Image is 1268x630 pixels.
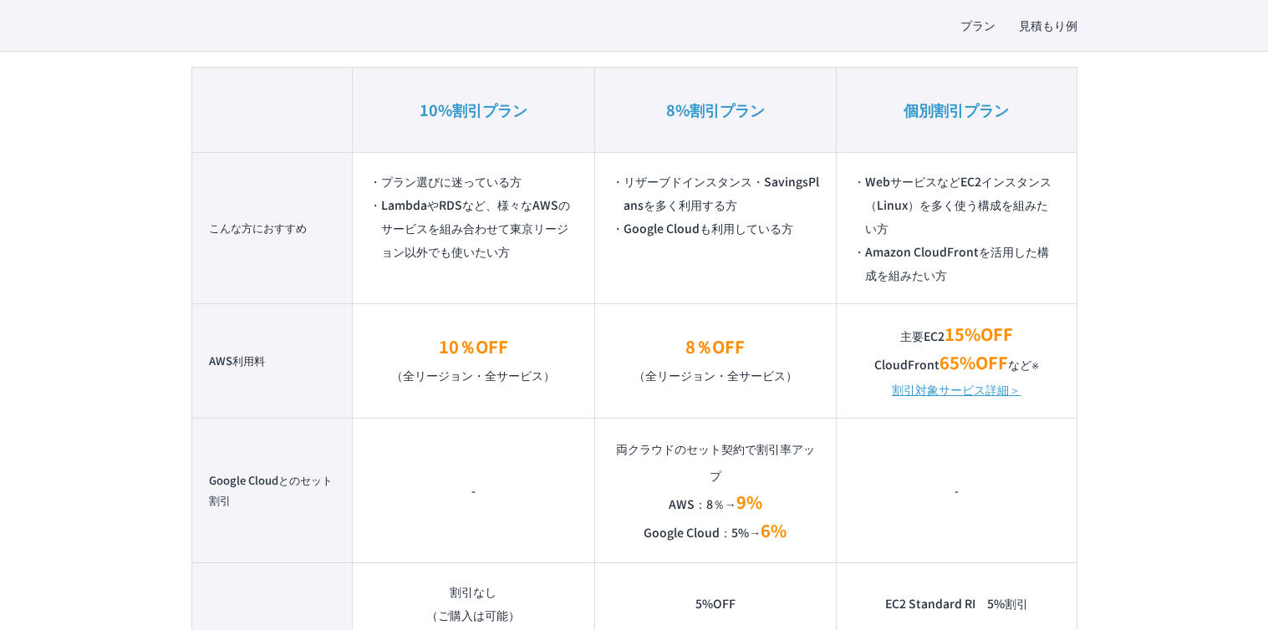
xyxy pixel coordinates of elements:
em: 15%OFF [945,322,1013,346]
small: ※ [1031,359,1039,372]
th: AWS利用料 [191,303,353,418]
em: 6% [761,518,787,542]
p: （全リージョン・全サービス） [612,333,819,389]
em: 8％OFF [685,334,745,358]
td: - [353,418,594,562]
em: 8%割引プラン [666,99,765,120]
p: 主要EC2 CloudFront など [853,321,1059,378]
li: Google Cloudも利用している方 [612,216,819,240]
em: 10％OFF [439,334,508,358]
li: Amazon CloudFrontを活用した構成を組みたい方 [853,240,1059,287]
a: プラン [960,17,996,34]
a: 見積もり例 [1019,17,1077,34]
em: 65%OFF [940,350,1008,374]
td: 両クラウドのセット契約で割引率アップ AWS：8％→ Google Cloud：5%→ [594,418,836,562]
li: プラン選びに迷っている方 [369,170,577,193]
a: 割引対象サービス詳細＞ [892,378,1021,401]
li: リザーブドインスタンス・SavingsPlansを多く利用する方 [612,170,819,216]
th: Google Cloudとのセット割引 [191,418,353,562]
p: （全リージョン・全サービス） [369,333,577,389]
li: WebサービスなどEC2インスタンス（Linux）を多く使う構成を組みたい方 [853,170,1059,240]
em: 10%割引プラン [420,99,527,120]
th: こんな方におすすめ [191,152,353,303]
em: 個別割引プラン [904,99,1009,120]
li: LambdaやRDSなど、様々なAWSのサービスを組み合わせて東京リージョン以外でも使いたい方 [369,193,577,263]
em: 9% [736,490,762,514]
td: - [837,418,1077,562]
